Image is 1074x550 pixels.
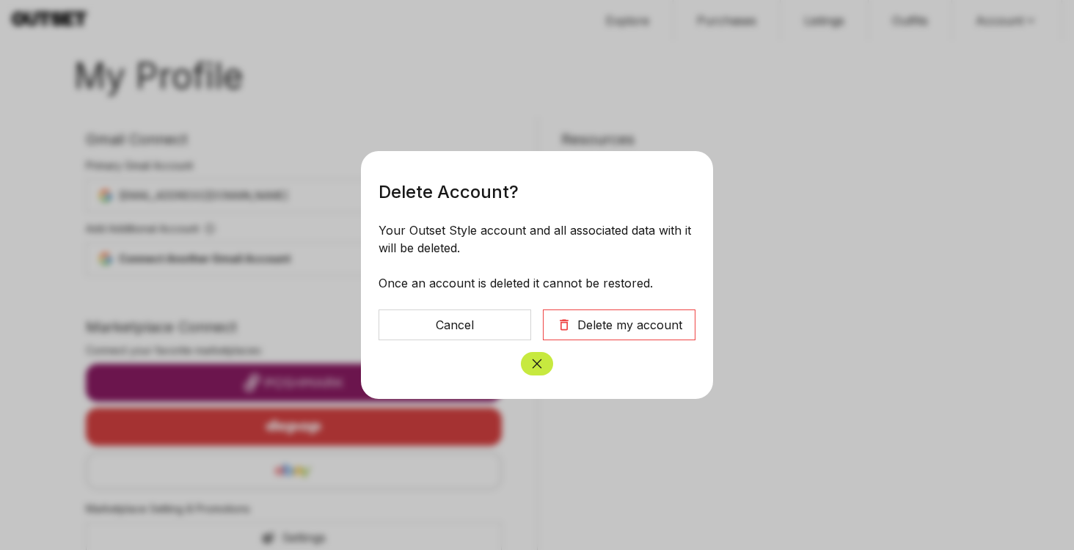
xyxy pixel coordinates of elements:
p: Once an account is deleted it cannot be restored. [379,274,695,292]
button: Delete my account [543,309,695,340]
button: Cancel [379,309,531,340]
div: Delete my account [577,316,682,334]
h3: Delete Account? [379,175,695,204]
button: Close [521,352,553,375]
p: Your Outset Style account and all associated data with it will be deleted. [379,221,695,257]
